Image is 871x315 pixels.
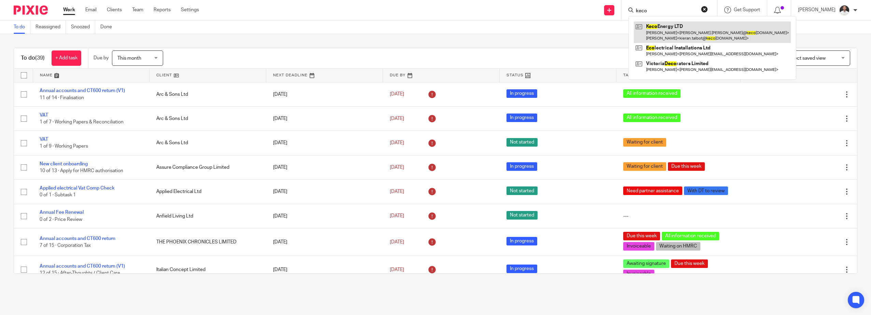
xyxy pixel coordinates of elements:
[266,228,383,256] td: [DATE]
[40,210,84,215] a: Annual Fee Renewal
[506,186,538,195] span: Not started
[40,144,88,149] span: 1 of 9 · Working Papers
[149,82,266,106] td: Arc & Sons Ltd
[266,131,383,155] td: [DATE]
[40,95,84,100] span: 11 of 14 · Finalisation
[623,186,682,195] span: Need partner assistance
[107,6,122,13] a: Clients
[623,73,635,77] span: Tags
[623,259,669,268] span: Awaiting signature
[506,138,538,147] span: Not started
[40,162,88,166] a: New client onboarding
[623,162,666,171] span: Waiting for client
[266,256,383,284] td: [DATE]
[149,204,266,228] td: Anfield Living Ltd
[390,214,404,219] span: [DATE]
[390,267,404,272] span: [DATE]
[798,6,836,13] p: [PERSON_NAME]
[623,270,654,278] span: Invoiceable
[623,138,666,147] span: Waiting for client
[35,20,66,34] a: Reassigned
[40,264,125,269] a: Annual accounts and CT600 return (V1)
[701,6,708,13] button: Clear
[506,114,537,122] span: In progress
[40,236,115,241] a: Annual accounts and CT600 return
[132,6,143,13] a: Team
[181,6,199,13] a: Settings
[839,5,850,16] img: dom%20slack.jpg
[266,82,383,106] td: [DATE]
[85,6,97,13] a: Email
[40,217,82,222] span: 0 of 2 · Price Review
[787,56,826,61] span: Select saved view
[94,55,109,61] p: Due by
[390,165,404,170] span: [DATE]
[14,20,30,34] a: To do
[266,106,383,131] td: [DATE]
[506,237,537,245] span: In progress
[266,155,383,179] td: [DATE]
[390,140,404,145] span: [DATE]
[149,106,266,131] td: Arc & Sons Ltd
[635,8,697,14] input: Search
[40,243,91,248] span: 7 of 15 · Corporation Tax
[40,137,48,142] a: VAT
[266,204,383,228] td: [DATE]
[671,259,708,268] span: Due this week
[662,232,719,240] span: All information received
[390,189,404,194] span: [DATE]
[100,20,117,34] a: Done
[390,240,404,244] span: [DATE]
[149,155,266,179] td: Assure Compliance Group Limited
[149,131,266,155] td: Arc & Sons Ltd
[14,5,48,15] img: Pixie
[40,193,76,198] span: 0 of 1 · Subtask 1
[149,228,266,256] td: THE PHOENIX CHRONICLES LIMITED
[154,6,171,13] a: Reports
[623,242,654,251] span: Invoiceable
[623,114,681,122] span: All information received
[623,213,734,220] div: ---
[71,20,95,34] a: Snoozed
[40,120,124,124] span: 1 of 7 · Working Papers & Reconciliation
[506,211,538,220] span: Not started
[52,50,81,66] a: + Add task
[390,92,404,97] span: [DATE]
[63,6,75,13] a: Work
[623,232,660,240] span: Due this week
[40,186,115,191] a: Applied electrical Vat Comp Check
[390,116,404,121] span: [DATE]
[40,271,120,275] span: 12 of 15 · After-Thoughts / Client Care
[35,55,45,61] span: (39)
[149,180,266,204] td: Applied Electrical Ltd
[506,162,537,171] span: In progress
[506,265,537,273] span: In progress
[668,162,705,171] span: Due this week
[40,113,48,118] a: VAT
[623,89,681,98] span: All information received
[21,55,45,62] h1: To do
[40,88,125,93] a: Annual accounts and CT600 return (V1)
[506,89,537,98] span: In progress
[266,180,383,204] td: [DATE]
[117,56,141,61] span: This month
[149,256,266,284] td: Italian Concept Limited
[684,186,728,195] span: With DT to review
[734,7,760,12] span: Get Support
[40,168,123,173] span: 10 of 13 · Apply for HMRC authorisation
[656,242,700,251] span: Waiting on HMRC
